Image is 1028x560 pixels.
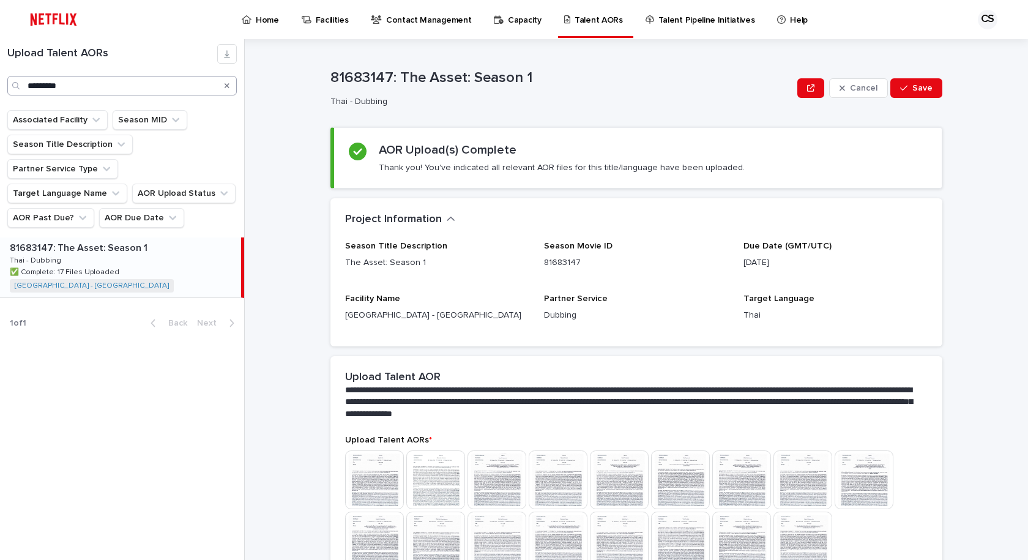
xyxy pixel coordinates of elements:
span: Due Date (GMT/UTC) [743,242,832,250]
p: Dubbing [544,309,728,322]
img: ifQbXi3ZQGMSEF7WDB7W [24,7,83,32]
span: Target Language [743,294,814,303]
span: Season Title Description [345,242,447,250]
button: Target Language Name [7,184,127,203]
button: Back [141,318,192,329]
button: Associated Facility [7,110,108,130]
p: Thai - Dubbing [10,254,64,265]
p: Thank you! You've indicated all relevant AOR files for this title/language have been uploaded. [379,162,745,173]
p: Thai - Dubbing [330,97,788,107]
button: Partner Service Type [7,159,118,179]
p: [DATE] [743,256,928,269]
button: Project Information [345,213,455,226]
p: Thai [743,309,928,322]
p: 81683147: The Asset: Season 1 [10,240,150,254]
button: AOR Upload Status [132,184,236,203]
a: [GEOGRAPHIC_DATA] - [GEOGRAPHIC_DATA] [15,282,169,290]
input: Search [7,76,237,95]
span: Back [161,319,187,327]
button: Season MID [113,110,187,130]
button: Save [890,78,942,98]
h1: Upload Talent AORs [7,47,217,61]
span: Cancel [850,84,877,92]
span: Season Movie ID [544,242,613,250]
button: Cancel [829,78,888,98]
p: ✅ Complete: 17 Files Uploaded [10,266,122,277]
p: [GEOGRAPHIC_DATA] - [GEOGRAPHIC_DATA] [345,309,529,322]
h2: AOR Upload(s) Complete [379,143,516,157]
span: Save [912,84,933,92]
span: Next [197,319,224,327]
p: 81683147 [544,256,728,269]
button: Next [192,318,244,329]
h2: Upload Talent AOR [345,371,441,384]
p: 81683147: The Asset: Season 1 [330,69,792,87]
p: The Asset: Season 1 [345,256,529,269]
button: AOR Due Date [99,208,184,228]
span: Facility Name [345,294,400,303]
button: AOR Past Due? [7,208,94,228]
span: Upload Talent AORs [345,436,432,444]
span: Partner Service [544,294,608,303]
div: CS [978,10,997,29]
button: Season Title Description [7,135,133,154]
h2: Project Information [345,213,442,226]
